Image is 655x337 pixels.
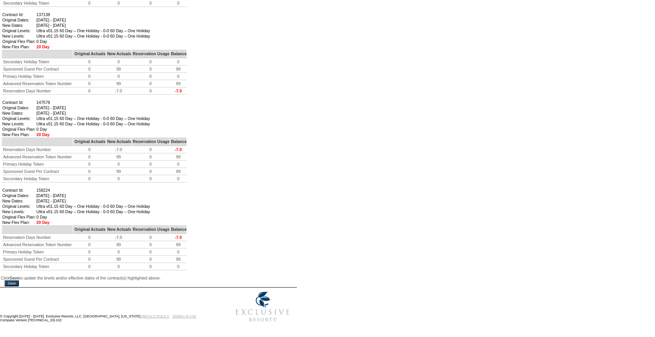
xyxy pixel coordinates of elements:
td: 0 [131,234,170,241]
td: 0 [131,153,170,161]
td: 0 [131,80,170,87]
td: 0 [73,66,106,73]
td: Contract Id: [2,188,36,192]
td: -7.0 [106,234,131,241]
td: 0 [170,58,187,66]
td: -7.0 [106,146,131,153]
td: Sponsored Guest Per Contract [2,256,73,263]
td: -7.0 [106,87,131,95]
td: Original Levels: [2,204,36,209]
td: Original Dates: [2,105,36,110]
td: 0 [131,168,170,175]
td: 0 [131,248,170,256]
td: Advanced Reservation Token Number [2,80,73,87]
td: Advanced Reservation Token Number [2,153,73,161]
td: New Flex Plan: [2,220,36,225]
td: Original Flex Plan: [2,39,36,44]
td: 20 Day [36,44,150,49]
td: Original Flex Plan: [2,215,36,219]
td: Advanced Reservation Token Number [2,241,73,248]
td: 0 Day [36,127,150,132]
td: Original Flex Plan: [2,127,36,132]
td: Sponsored Guest Per Contract [2,66,73,73]
td: Original Actuals [73,138,106,146]
td: 20 Day [36,132,150,137]
td: 0 [131,256,170,263]
td: -7.0 [170,146,187,153]
td: New Actuals [106,226,131,234]
td: 0 [170,263,187,270]
td: 0 [73,153,106,161]
td: 0 [73,146,106,153]
td: Primary Holiday Token [2,73,73,80]
td: New Dates: [2,23,36,28]
td: 0 [73,175,106,182]
td: New Actuals [106,50,131,58]
td: Primary Holiday Token [2,248,73,256]
td: New Dates: [2,199,36,203]
input: Save [5,280,19,286]
td: Ultra v01.15 60 Day – One Holiday - 0-0 60 Day – One Holiday [36,122,150,126]
td: New Actuals [106,138,131,146]
td: 0 [106,161,131,168]
td: 0 [170,248,187,256]
p: Click to update the levels and/or effective dates of the contract(s) highlighted above. [1,276,296,280]
td: 99 [170,168,187,175]
td: 99 [170,153,187,161]
td: 99 [106,153,131,161]
td: 137138 [36,12,150,17]
td: Balance [170,138,187,146]
td: 0 [131,175,170,182]
td: 0 Day [36,39,150,44]
a: TERMS OF USE [172,314,196,318]
td: Original Actuals [73,50,106,58]
td: [DATE] - [DATE] [36,18,150,22]
td: -7.0 [170,87,187,95]
td: 0 [106,248,131,256]
td: 0 [106,58,131,66]
td: 99 [170,80,187,87]
td: New Levels: [2,122,36,126]
td: Reservation Days Number [2,146,73,153]
td: 99 [106,241,131,248]
td: Original Levels: [2,28,36,33]
td: 0 [131,146,170,153]
td: 0 [73,241,106,248]
td: 0 [131,161,170,168]
td: Balance [170,226,187,234]
td: 99 [106,80,131,87]
td: Original Dates: [2,18,36,22]
td: 0 [170,175,187,182]
td: Primary Holiday Token [2,161,73,168]
td: 0 [106,73,131,80]
td: 0 [106,263,131,270]
td: 0 [131,73,170,80]
td: New Flex Plan: [2,44,36,49]
td: 0 [131,241,170,248]
td: -7.0 [170,234,187,241]
td: 99 [170,256,187,263]
td: 99 [170,66,187,73]
td: Reservation Days Number [2,87,73,95]
td: 0 [73,80,106,87]
td: Ultra v01.15 60 Day – One Holiday - 0-0 60 Day – One Holiday [36,116,150,121]
td: 20 Day [36,220,150,225]
td: 0 [106,175,131,182]
td: 0 [73,256,106,263]
td: 0 [131,58,170,66]
td: 158224 [36,188,150,192]
td: Secondary Holiday Token [2,263,73,270]
td: Reservation Days Number [2,234,73,241]
td: 99 [106,256,131,263]
td: Original Dates: [2,193,36,198]
td: 0 [131,263,170,270]
a: PRIVACY POLICY [141,314,169,318]
td: [DATE] - [DATE] [36,199,150,203]
td: Reservation Usage [131,50,170,58]
td: 0 [131,87,170,95]
td: 0 [73,58,106,66]
td: Secondary Holiday Token [2,58,73,66]
td: Contract Id: [2,100,36,105]
td: 0 [170,161,187,168]
td: [DATE] - [DATE] [36,111,150,115]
